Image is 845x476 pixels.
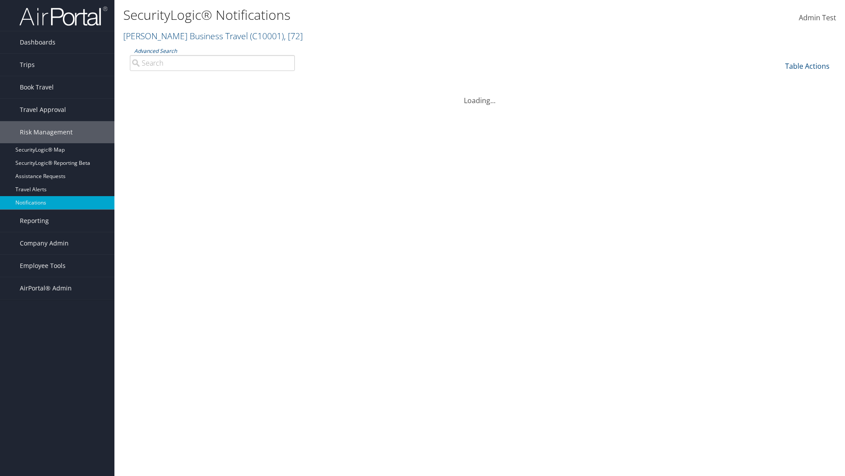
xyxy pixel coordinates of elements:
input: Advanced Search [130,55,295,71]
span: Risk Management [20,121,73,143]
a: Table Actions [785,61,830,71]
a: [PERSON_NAME] Business Travel [123,30,303,42]
h1: SecurityLogic® Notifications [123,6,599,24]
span: Book Travel [20,76,54,98]
span: Reporting [20,210,49,232]
a: Advanced Search [134,47,177,55]
a: Admin Test [799,4,836,32]
img: airportal-logo.png [19,6,107,26]
span: AirPortal® Admin [20,277,72,299]
span: Dashboards [20,31,55,53]
span: Admin Test [799,13,836,22]
span: Employee Tools [20,255,66,277]
span: Trips [20,54,35,76]
div: Loading... [123,85,836,106]
span: ( C10001 ) [250,30,284,42]
span: , [ 72 ] [284,30,303,42]
span: Company Admin [20,232,69,254]
span: Travel Approval [20,99,66,121]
